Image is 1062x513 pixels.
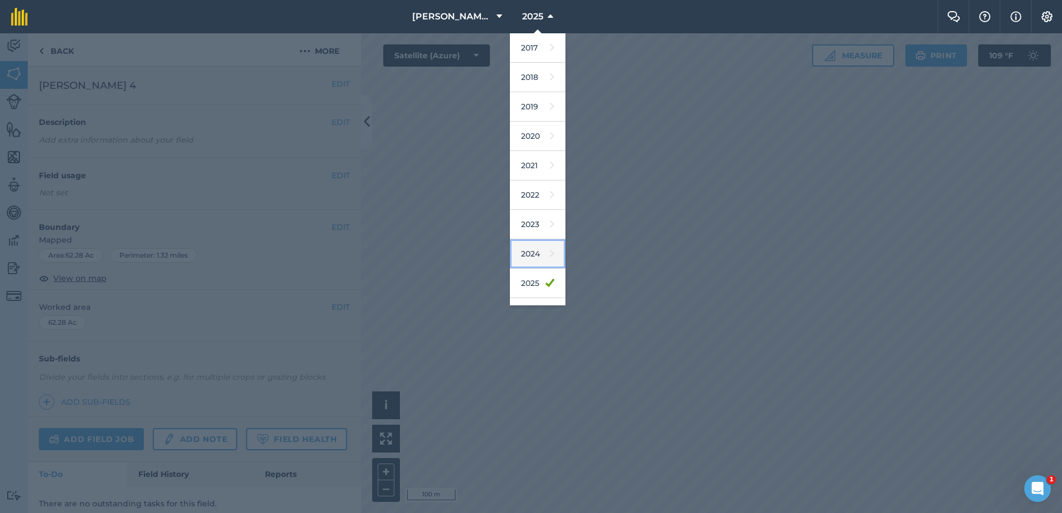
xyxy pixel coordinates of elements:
a: 2018 [510,63,565,92]
img: A question mark icon [978,11,991,22]
a: 2022 [510,180,565,210]
img: Two speech bubbles overlapping with the left bubble in the forefront [947,11,960,22]
span: 2025 [522,10,543,23]
a: 2023 [510,210,565,239]
span: 1 [1047,475,1056,484]
a: 2017 [510,33,565,63]
a: 2019 [510,92,565,122]
img: fieldmargin Logo [11,8,28,26]
a: 2020 [510,122,565,151]
a: 2024 [510,239,565,269]
span: [PERSON_NAME] Farming Company [412,10,492,23]
a: 2025 [510,269,565,298]
img: svg+xml;base64,PHN2ZyB4bWxucz0iaHR0cDovL3d3dy53My5vcmcvMjAwMC9zdmciIHdpZHRoPSIxNyIgaGVpZ2h0PSIxNy... [1010,10,1021,23]
a: 2026 [510,298,565,328]
img: A cog icon [1040,11,1054,22]
iframe: Intercom live chat [1024,475,1051,502]
a: 2021 [510,151,565,180]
